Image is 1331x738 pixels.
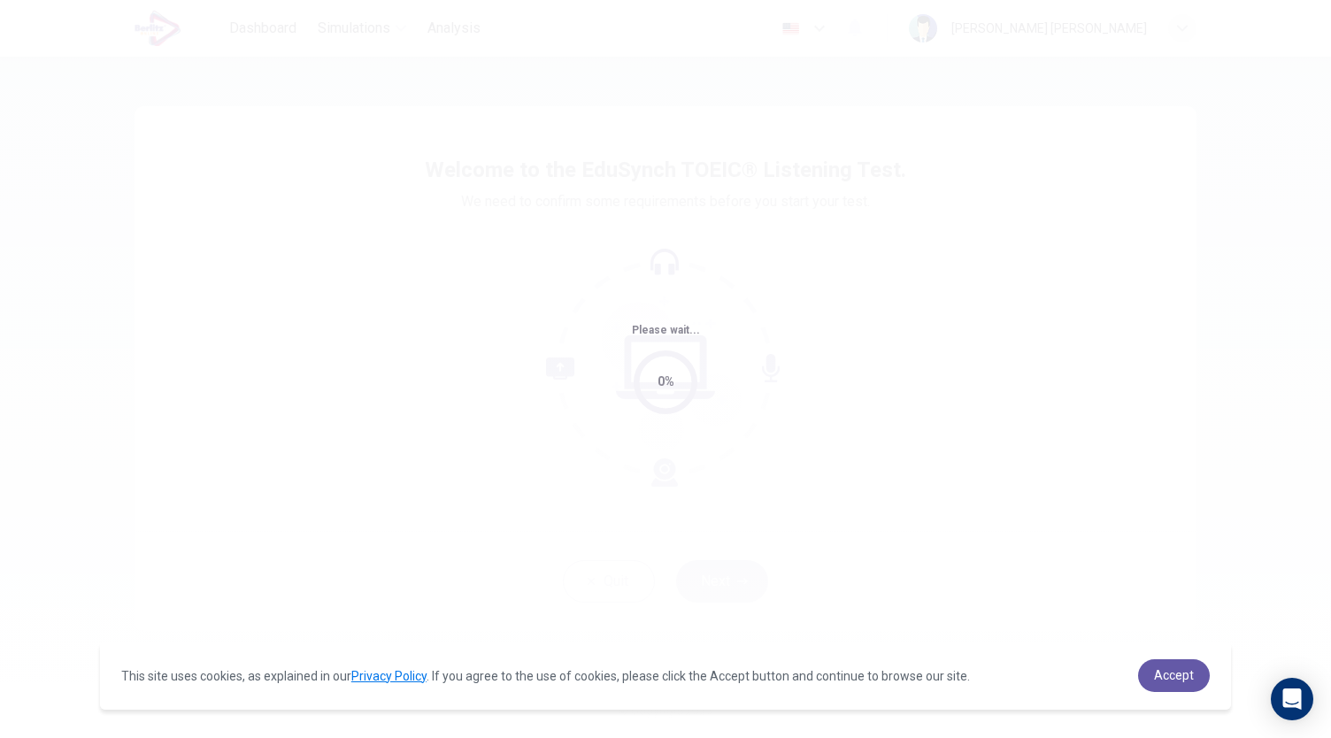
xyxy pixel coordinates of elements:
div: cookieconsent [100,642,1231,710]
a: Privacy Policy [351,669,427,683]
span: Accept [1154,668,1194,682]
div: 0% [658,372,674,392]
a: dismiss cookie message [1138,659,1210,692]
div: Open Intercom Messenger [1271,678,1313,720]
span: This site uses cookies, as explained in our . If you agree to the use of cookies, please click th... [121,669,970,683]
span: Please wait... [632,324,700,336]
